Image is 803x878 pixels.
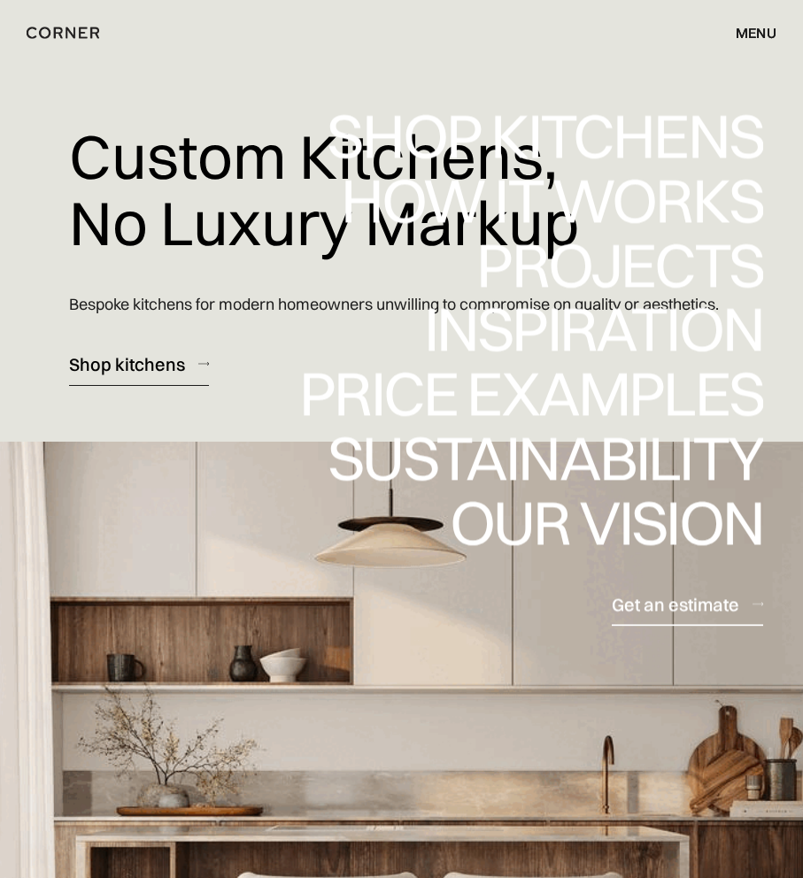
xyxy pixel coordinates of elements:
[424,298,763,363] a: Inspiration
[450,491,763,556] a: Our vision
[299,363,763,425] div: Price examples
[476,234,763,298] a: Projects
[328,427,763,489] div: Sustainability
[612,592,739,616] div: Get an estimate
[450,491,763,553] div: Our vision
[327,104,763,166] div: Shop Kitchens
[327,104,763,169] a: Shop Kitchens
[328,427,763,491] a: Sustainability
[424,298,763,360] div: Inspiration
[299,363,763,427] a: Price examples
[612,582,763,626] a: Get an estimate
[736,26,776,40] div: menu
[341,169,763,231] div: How it works
[476,234,763,296] div: Projects
[718,18,776,48] div: menu
[341,169,763,234] a: How it works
